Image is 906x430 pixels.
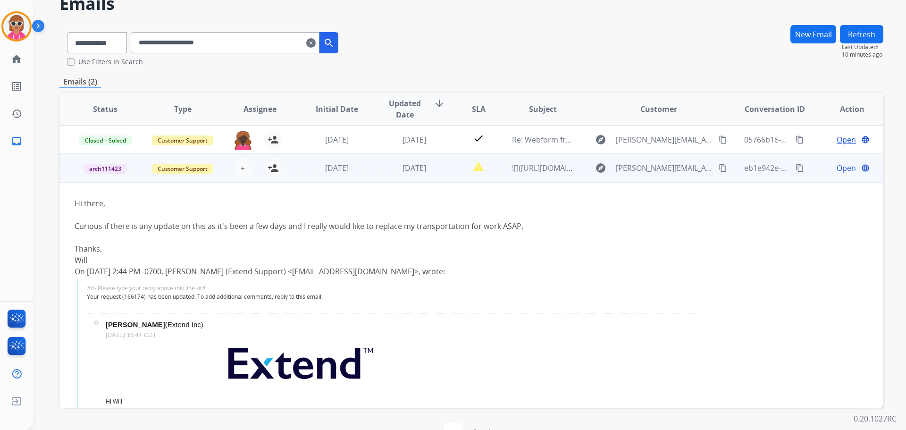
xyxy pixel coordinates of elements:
span: ![]([URL][DOMAIN_NAME].. [512,163,603,173]
mat-icon: home [11,53,22,65]
span: arch111423 [84,164,127,174]
mat-icon: content_copy [719,164,727,172]
span: Open [837,134,856,145]
span: Closed – Solved [79,135,132,145]
div: Hi there, Curious if there is any update on this as it's been a few days and I really would like ... [75,198,714,266]
span: Initial Date [316,103,358,115]
mat-icon: content_copy [719,135,727,144]
mat-icon: content_copy [796,135,804,144]
span: SLA [472,103,486,115]
mat-icon: explore [595,134,606,145]
span: 10 minutes ago [842,51,883,59]
mat-icon: content_copy [796,164,804,172]
p: [DATE] 16:44 CDT [106,329,707,341]
span: [DATE] [403,163,426,173]
span: [DATE] [325,135,349,145]
span: Status [93,103,117,115]
mat-icon: history [11,108,22,119]
p: Your request (166174) has been updated. To add additional comments, reply to this email. [87,293,707,301]
mat-icon: search [323,37,335,49]
span: [DATE] [325,163,349,173]
th: Action [806,93,883,126]
p: 0.20.1027RC [854,413,897,424]
img: hHrnF1C0jUw9C_MMoVUNavXNS0ZXQM68aUBUspDrI52pGVFlMsxxEtTXRzRM_4MAlDH4r4jkdcv4_P8PEn4GSGZ91xWMBqAd0... [228,348,373,379]
img: avatar [3,13,30,40]
mat-icon: person_add [268,134,279,145]
mat-icon: arrow_downward [434,98,445,109]
span: [DATE] [403,135,426,145]
mat-icon: language [861,164,870,172]
span: Re: Webform from [PERSON_NAME][EMAIL_ADDRESS][DOMAIN_NAME] on [DATE] [512,135,797,145]
span: Assignee [243,103,277,115]
strong: [PERSON_NAME] [106,320,165,329]
button: New Email [790,25,836,43]
span: Updated Date [384,98,427,120]
p: Emails (2) [59,76,101,88]
div: ##- Please type your reply above this line -## [87,284,707,293]
p: (Extend Inc) [106,320,707,329]
img: agent-avatar [234,130,252,150]
span: eb1e942e-8e33-4992-b062-bb5ad29fd4db [744,163,891,173]
span: Customer Support [152,135,213,145]
span: [PERSON_NAME][EMAIL_ADDRESS][DOMAIN_NAME] [616,134,713,145]
span: 05766b16-0fc7-4784-92c7-c81fa09bbf8c [744,135,883,145]
span: Subject [529,103,557,115]
span: [PERSON_NAME][EMAIL_ADDRESS][DOMAIN_NAME] [616,162,713,174]
span: Open [837,162,856,174]
span: Last Updated: [842,43,883,51]
mat-icon: clear [306,37,316,49]
mat-icon: check [473,133,484,144]
mat-icon: list_alt [11,81,22,92]
mat-icon: inbox [11,135,22,147]
span: + [241,162,245,174]
button: Refresh [840,25,883,43]
button: + [234,159,252,177]
span: Type [174,103,192,115]
span: Customer Support [152,164,213,174]
mat-icon: report_problem [473,161,484,172]
mat-icon: language [861,135,870,144]
span: Conversation ID [745,103,805,115]
label: Use Filters In Search [78,57,143,67]
mat-icon: explore [595,162,606,174]
span: Customer [640,103,677,115]
mat-icon: person_add [268,162,279,174]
